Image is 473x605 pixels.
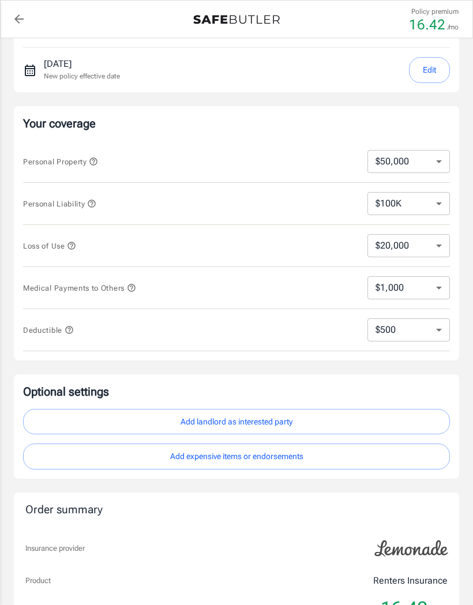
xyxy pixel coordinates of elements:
div: Order summary [25,502,448,518]
button: Edit [409,57,450,83]
a: back to quotes [7,7,31,31]
button: Personal Liability [23,197,96,211]
img: Back to quotes [193,15,280,24]
button: Deductible [23,323,74,337]
span: Personal Property [23,157,98,166]
span: Loss of Use [23,242,76,250]
button: Loss of Use [23,239,76,253]
span: Personal Liability [23,200,96,208]
p: Policy premium [411,6,459,17]
p: /mo [448,22,459,32]
p: Renters Insurance [373,574,448,588]
p: Insurance provider [25,543,85,554]
button: Add expensive items or endorsements [23,444,450,469]
button: Personal Property [23,155,98,168]
img: Lemonade [368,532,455,565]
button: Medical Payments to Others [23,281,136,295]
p: 16.42 [409,18,445,32]
p: New policy effective date [44,71,120,81]
span: Deductible [23,326,74,335]
p: [DATE] [44,57,120,71]
p: Optional settings [23,384,450,400]
svg: New policy start date [23,63,37,77]
span: Medical Payments to Others [23,284,136,292]
p: Product [25,575,51,587]
button: Add landlord as interested party [23,409,450,435]
p: Your coverage [23,115,450,131]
